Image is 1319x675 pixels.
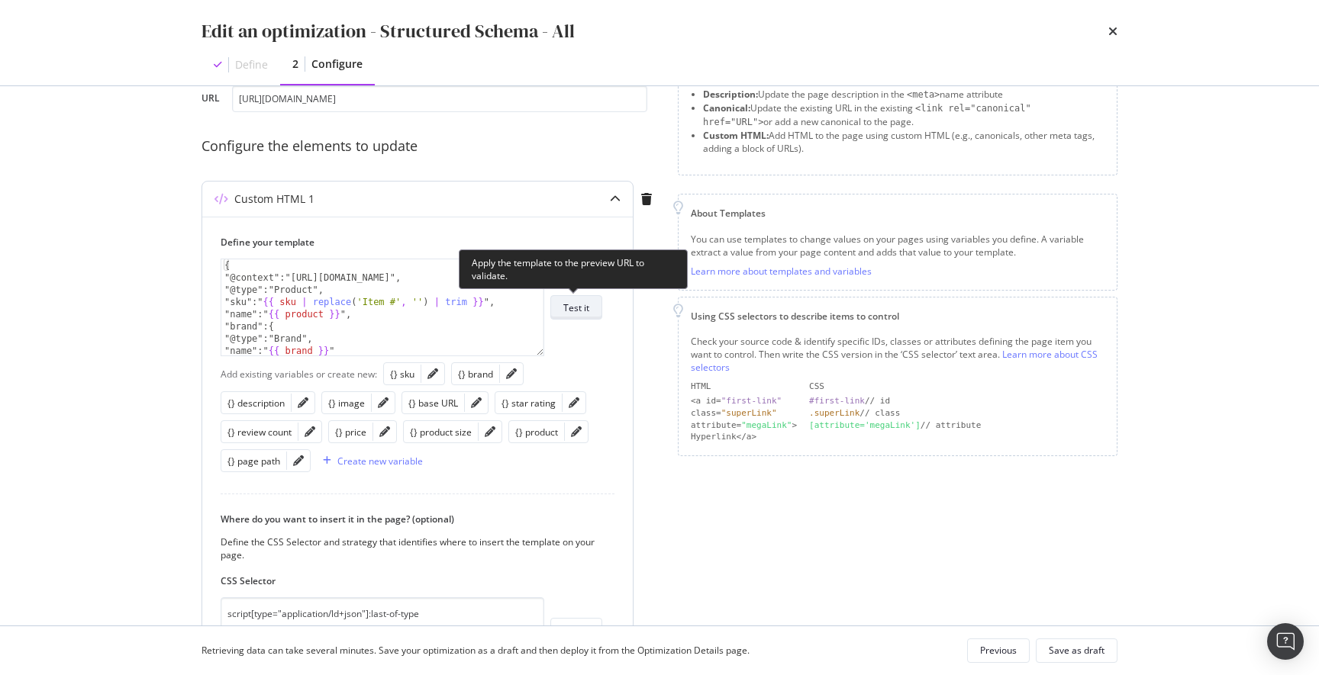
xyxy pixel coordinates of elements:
[458,368,493,381] div: {} brand
[227,423,292,441] button: {} review count
[390,368,414,381] div: {} sku
[317,448,423,473] button: Create new variable
[691,419,797,432] div: attribute= >
[311,56,363,72] div: Configure
[227,397,285,410] div: {} description
[703,101,1105,129] li: Update the existing URL in the existing or add a new canonical to the page.
[515,426,558,439] div: {} product
[427,368,438,379] div: pencil
[741,420,792,430] div: "megaLink"
[691,407,797,419] div: class=
[408,397,458,410] div: {} base URL
[691,207,1105,220] div: About Templates
[721,408,777,418] div: "superLink"
[980,644,1017,657] div: Previous
[379,426,390,437] div: pencil
[506,368,517,379] div: pencil
[691,431,797,443] div: Hyperlink</a>
[221,236,602,249] label: Define your template
[907,89,940,100] span: <meta>
[1267,623,1304,660] div: Open Intercom Messenger
[691,310,1105,323] div: Using CSS selectors to describe items to control
[227,394,285,412] button: {} description
[703,129,1105,155] li: Add HTML to the page using custom HTML (e.g., canonicals, other meta tags, adding a block of URLs).
[410,423,472,441] button: {} product size
[691,395,797,407] div: <a id=
[703,101,750,114] strong: Canonical:
[550,295,602,320] button: Test it
[458,365,493,383] button: {} brand
[298,397,308,408] div: pencil
[221,574,602,587] label: CSS Selector
[569,397,579,408] div: pencil
[691,381,797,393] div: HTML
[691,335,1105,374] div: Check your source code & identify specific IDs, classes or attributes defining the page item you ...
[809,381,1105,393] div: CSS
[221,368,377,381] div: Add existing variables or create new:
[337,455,423,468] div: Create new variable
[691,265,872,278] a: Learn more about templates and variables
[1108,18,1117,44] div: times
[202,92,220,108] label: URL
[232,85,647,112] input: https://www.example.com
[703,103,1031,127] span: <link rel="canonical" href="URL">
[703,74,718,87] strong: H1:
[227,426,292,439] div: {} review count
[691,233,1105,259] div: You can use templates to change values on your pages using variables you define. A variable extra...
[571,426,582,437] div: pencil
[703,129,769,142] strong: Custom HTML:
[202,644,750,657] div: Retrieving data can take several minutes. Save your optimization as a draft and then deploy it fr...
[485,426,495,437] div: pencil
[459,249,688,289] div: Apply the template to the preview URL to validate.
[809,419,1105,432] div: // attribute
[515,423,558,441] button: {} product
[235,57,268,72] div: Define
[967,638,1030,663] button: Previous
[550,618,602,642] button: Test it
[227,452,280,470] button: {} page path
[797,76,819,86] span: <h1>
[227,455,280,468] div: {} page path
[874,76,896,86] span: <h1>
[809,395,1105,407] div: // id
[221,513,602,526] label: Where do you want to insert it in the page? (optional)
[378,397,389,408] div: pencil
[1049,644,1105,657] div: Save as draft
[471,397,482,408] div: pencil
[501,397,556,410] div: {} star rating
[691,348,1098,374] a: Learn more about CSS selectors
[328,397,365,410] div: {} image
[390,365,414,383] button: {} sku
[335,423,366,441] button: {} price
[408,394,458,412] button: {} base URL
[563,624,589,637] div: Test it
[305,426,315,437] div: pencil
[335,426,366,439] div: {} price
[221,535,602,561] div: Define the CSS Selector and strategy that identifies where to insert the template on your page.
[501,394,556,412] button: {} star rating
[1036,638,1117,663] button: Save as draft
[292,56,298,72] div: 2
[221,597,544,644] textarea: script[type="application/ld+json"]:last-of-type
[809,420,921,430] div: [attribute='megaLink']
[410,426,472,439] div: {} product size
[703,88,1105,101] li: Update the page description in the name attribute
[563,301,589,314] div: Test it
[809,396,865,406] div: #first-link
[202,18,575,44] div: Edit an optimization - Structured Schema - All
[293,455,304,466] div: pencil
[809,408,859,418] div: .superLink
[809,407,1105,419] div: // class
[703,88,758,101] strong: Description:
[202,137,659,156] div: Configure the elements to update
[234,191,314,207] div: Custom HTML 1
[328,394,365,412] button: {} image
[721,396,782,406] div: "first-link"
